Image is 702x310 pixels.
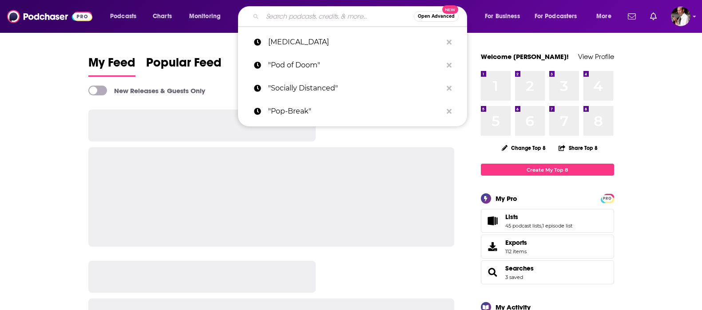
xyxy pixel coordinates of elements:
button: open menu [479,9,531,24]
a: View Profile [578,52,614,61]
button: open menu [183,9,232,24]
span: Monitoring [189,10,221,23]
a: Lists [505,213,572,221]
a: "Socially Distanced" [238,77,467,100]
p: "Pop-Break" [268,100,442,123]
a: PRO [602,195,613,201]
img: User Profile [671,7,690,26]
span: Logged in as Quarto [671,7,690,26]
button: Change Top 8 [496,142,551,153]
span: , [541,223,542,229]
button: open menu [590,9,623,24]
button: open menu [104,9,148,24]
span: Exports [484,240,502,253]
a: Searches [505,264,534,272]
span: Open Advanced [418,14,455,19]
a: Show notifications dropdown [624,9,639,24]
a: 3 saved [505,274,523,280]
span: Podcasts [110,10,136,23]
a: Lists [484,215,502,227]
span: Exports [505,239,527,247]
span: Popular Feed [146,55,222,75]
span: Searches [481,260,614,284]
a: [MEDICAL_DATA] [238,31,467,54]
a: "Pop-Break" [238,100,467,123]
a: Exports [481,235,614,259]
span: Lists [481,209,614,233]
a: 45 podcast lists [505,223,541,229]
a: 1 episode list [542,223,572,229]
a: Popular Feed [146,55,222,77]
p: "Socially Distanced" [268,77,442,100]
a: Searches [484,266,502,279]
a: Show notifications dropdown [646,9,660,24]
img: Podchaser - Follow, Share and Rate Podcasts [7,8,92,25]
input: Search podcasts, credits, & more... [262,9,414,24]
span: Lists [505,213,518,221]
button: open menu [529,9,590,24]
span: For Podcasters [535,10,577,23]
a: New Releases & Guests Only [88,86,205,95]
span: For Business [485,10,520,23]
span: 112 items [505,248,527,255]
span: New [442,5,458,14]
button: Open AdvancedNew [414,11,459,22]
div: Search podcasts, credits, & more... [246,6,476,27]
span: My Feed [88,55,135,75]
button: Show profile menu [671,7,690,26]
button: Share Top 8 [558,139,598,157]
span: More [596,10,611,23]
p: adhd [268,31,442,54]
p: "Pod of Doom" [268,54,442,77]
a: "Pod of Doom" [238,54,467,77]
a: Charts [147,9,177,24]
a: My Feed [88,55,135,77]
a: Create My Top 8 [481,164,614,176]
a: Welcome [PERSON_NAME]! [481,52,569,61]
div: My Pro [496,194,517,203]
span: Charts [153,10,172,23]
